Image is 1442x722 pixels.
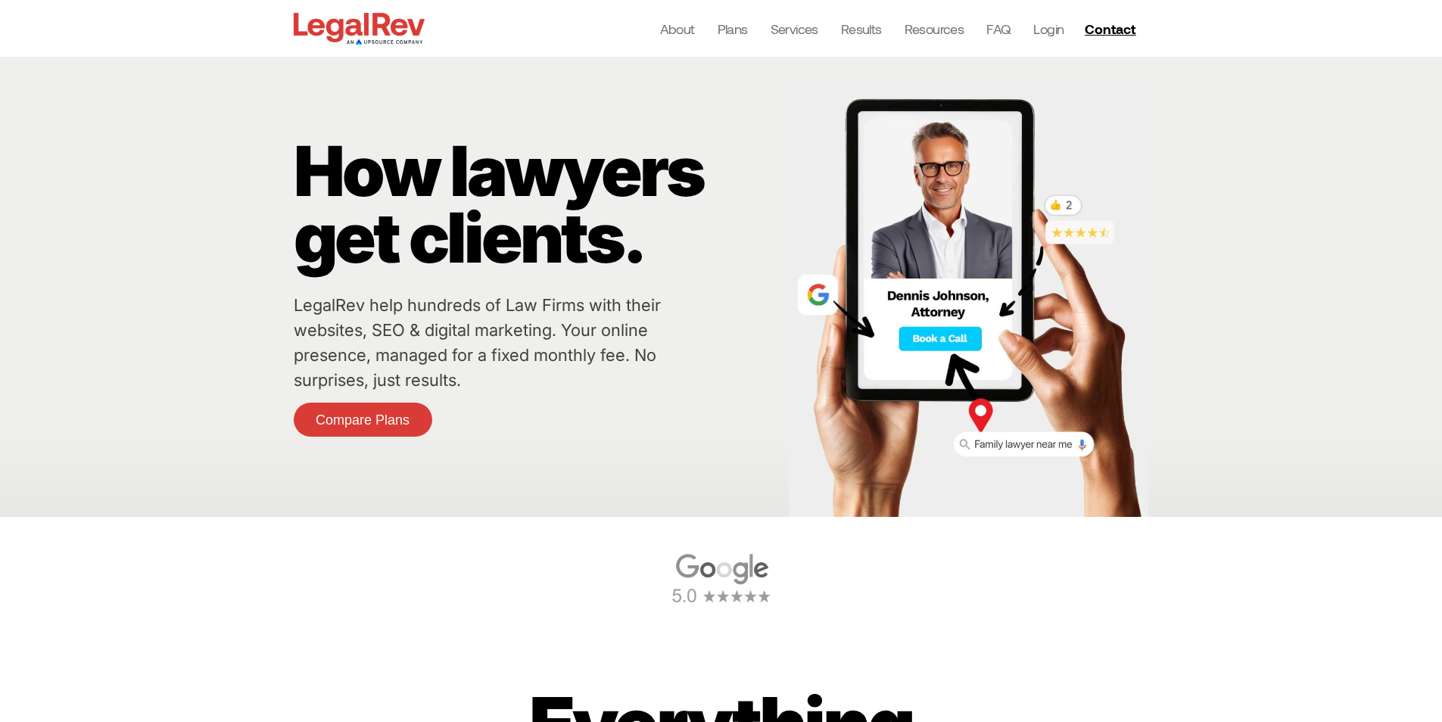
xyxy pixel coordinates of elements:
p: How lawyers get clients. [294,138,781,271]
span: Compare Plans [316,413,410,427]
div: Carousel [290,540,1153,617]
a: FAQ [986,18,1011,39]
nav: Menu [660,18,1064,39]
div: 1 of 6 [290,540,1153,617]
a: Plans [718,18,748,39]
a: Results [841,18,882,39]
a: Resources [905,18,964,39]
a: Contact [1079,17,1145,41]
a: LegalRev help hundreds of Law Firms with their websites, SEO & digital marketing. Your online pre... [294,295,661,390]
a: Login [1033,18,1064,39]
span: Contact [1085,22,1135,36]
a: Compare Plans [294,403,432,437]
a: Services [771,18,818,39]
a: About [660,18,695,39]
